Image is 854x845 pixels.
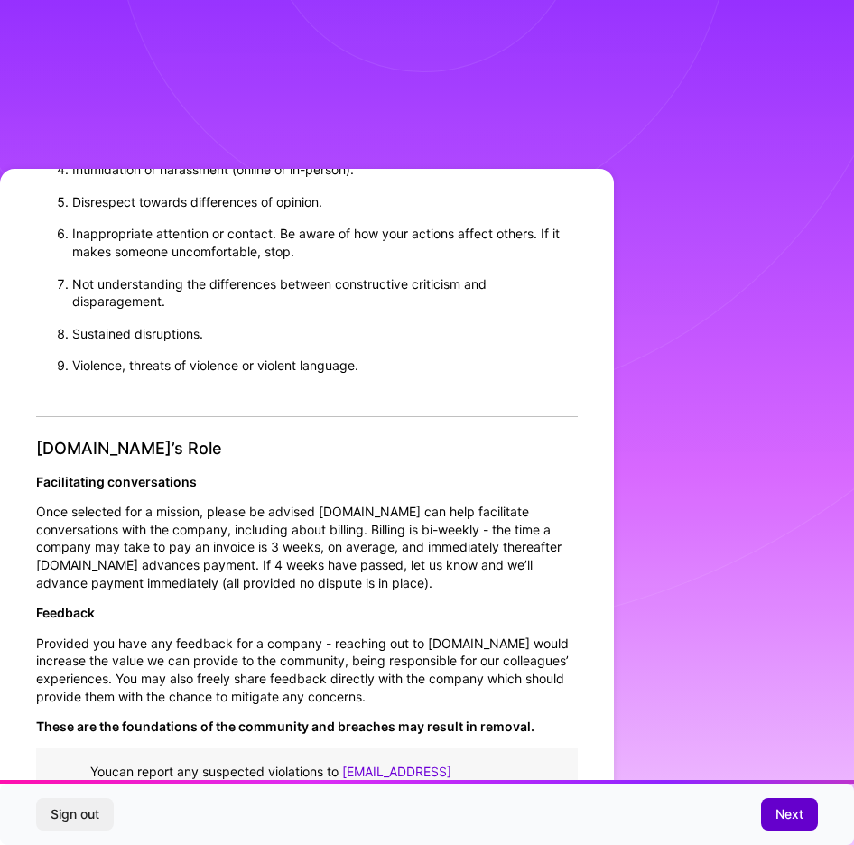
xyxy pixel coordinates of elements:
[775,805,803,823] span: Next
[36,798,114,831] button: Sign out
[72,218,578,267] li: Inappropriate attention or contact. Be aware of how your actions affect others. If it makes someo...
[36,503,578,591] p: Once selected for a mission, please be advised [DOMAIN_NAME] can help facilitate conversations wi...
[761,798,818,831] button: Next
[36,605,95,620] strong: Feedback
[36,719,534,734] strong: These are the foundations of the community and breaches may result in removal.
[90,763,563,816] p: You can report any suspected violations to or anonymously . Everything will be kept strictly conf...
[51,805,99,823] span: Sign out
[72,268,578,318] li: Not understanding the differences between constructive criticism and disparagement.
[72,349,578,382] li: Violence, threats of violence or violent language.
[36,635,578,705] p: Provided you have any feedback for a company - reaching out to [DOMAIN_NAME] would increase the v...
[72,153,578,186] li: Intimidation or harassment (online or in-person).
[72,186,578,218] li: Disrespect towards differences of opinion.
[36,439,578,459] h4: [DOMAIN_NAME]’s Role
[36,474,197,489] strong: Facilitating conversations
[51,763,72,816] img: book icon
[72,318,578,350] li: Sustained disruptions.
